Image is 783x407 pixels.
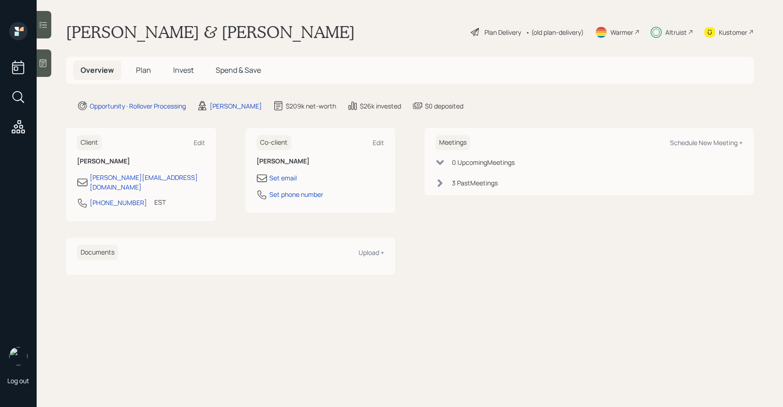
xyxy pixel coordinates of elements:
h6: [PERSON_NAME] [77,157,205,165]
div: 0 Upcoming Meeting s [452,157,515,167]
div: Kustomer [719,27,747,37]
div: 3 Past Meeting s [452,178,498,188]
div: [PERSON_NAME][EMAIL_ADDRESS][DOMAIN_NAME] [90,173,205,192]
h6: [PERSON_NAME] [256,157,385,165]
div: • (old plan-delivery) [526,27,584,37]
span: Overview [81,65,114,75]
div: [PHONE_NUMBER] [90,198,147,207]
div: Set phone number [269,190,323,199]
img: sami-boghos-headshot.png [9,347,27,365]
span: Plan [136,65,151,75]
div: Log out [7,376,29,385]
div: EST [154,197,166,207]
h6: Co-client [256,135,291,150]
div: Upload + [359,248,384,257]
div: [PERSON_NAME] [210,101,262,111]
div: Plan Delivery [484,27,521,37]
div: $26k invested [360,101,401,111]
div: Altruist [665,27,687,37]
div: Edit [373,138,384,147]
div: Warmer [610,27,633,37]
span: Invest [173,65,194,75]
div: Schedule New Meeting + [670,138,743,147]
div: Opportunity · Rollover Processing [90,101,186,111]
div: $0 deposited [425,101,463,111]
div: $209k net-worth [286,101,336,111]
span: Spend & Save [216,65,261,75]
div: Edit [194,138,205,147]
h6: Meetings [435,135,470,150]
div: Set email [269,173,297,183]
h6: Client [77,135,102,150]
h6: Documents [77,245,118,260]
h1: [PERSON_NAME] & [PERSON_NAME] [66,22,355,42]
